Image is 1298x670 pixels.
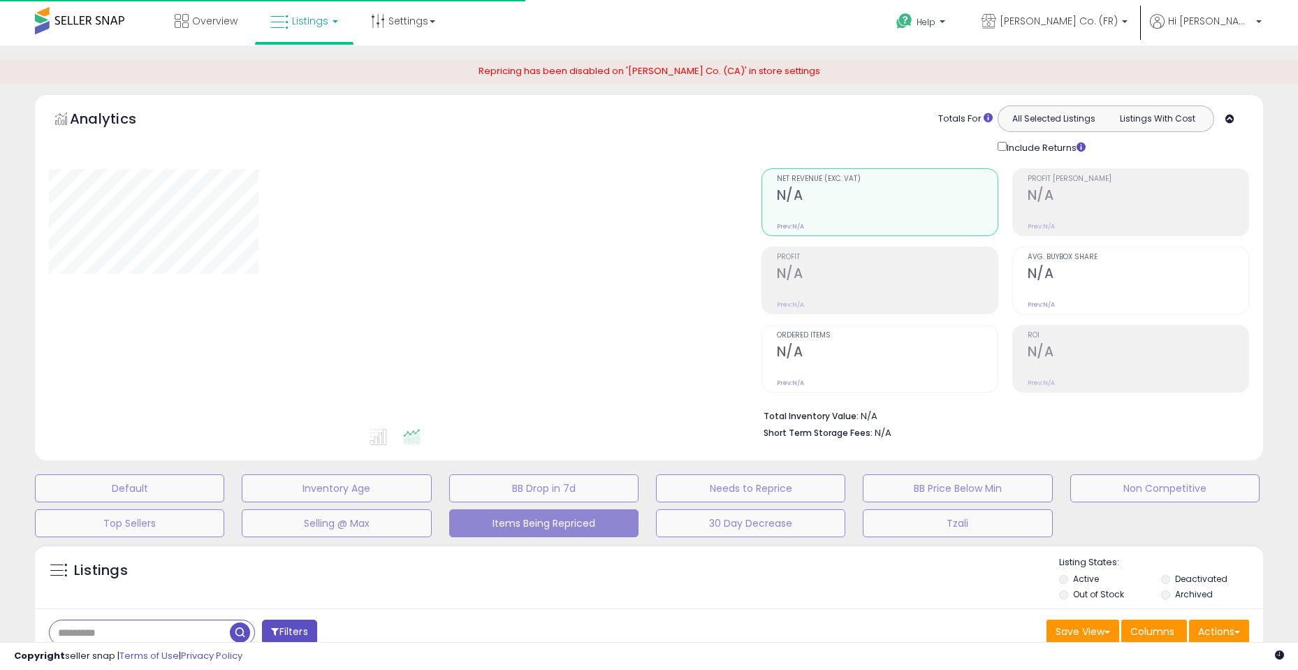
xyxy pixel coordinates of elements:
[1028,187,1248,206] h2: N/A
[764,427,873,439] b: Short Term Storage Fees:
[449,474,639,502] button: BB Drop in 7d
[1105,110,1209,128] button: Listings With Cost
[1028,254,1248,261] span: Avg. Buybox Share
[938,112,993,126] div: Totals For
[1028,344,1248,363] h2: N/A
[1028,175,1248,183] span: Profit [PERSON_NAME]
[863,474,1052,502] button: BB Price Below Min
[242,474,431,502] button: Inventory Age
[14,649,65,662] strong: Copyright
[777,344,998,363] h2: N/A
[1028,379,1055,387] small: Prev: N/A
[656,474,845,502] button: Needs to Reprice
[449,509,639,537] button: Items Being Repriced
[777,332,998,340] span: Ordered Items
[14,650,242,663] div: seller snap | |
[656,509,845,537] button: 30 Day Decrease
[1002,110,1106,128] button: All Selected Listings
[777,379,804,387] small: Prev: N/A
[863,509,1052,537] button: Tzali
[192,14,238,28] span: Overview
[35,509,224,537] button: Top Sellers
[70,109,163,132] h5: Analytics
[242,509,431,537] button: Selling @ Max
[1028,265,1248,284] h2: N/A
[292,14,328,28] span: Listings
[896,13,913,30] i: Get Help
[987,139,1102,155] div: Include Returns
[777,187,998,206] h2: N/A
[777,300,804,309] small: Prev: N/A
[777,265,998,284] h2: N/A
[1000,14,1118,28] span: [PERSON_NAME] Co. (FR)
[917,16,935,28] span: Help
[777,222,804,231] small: Prev: N/A
[1168,14,1252,28] span: Hi [PERSON_NAME]
[1028,332,1248,340] span: ROI
[479,64,820,78] span: Repricing has been disabled on '[PERSON_NAME] Co. (CA)' in store settings
[777,175,998,183] span: Net Revenue (Exc. VAT)
[885,2,959,45] a: Help
[764,407,1239,423] li: N/A
[1028,300,1055,309] small: Prev: N/A
[1150,14,1262,45] a: Hi [PERSON_NAME]
[875,426,891,439] span: N/A
[1070,474,1260,502] button: Non Competitive
[764,410,859,422] b: Total Inventory Value:
[777,254,998,261] span: Profit
[1028,222,1055,231] small: Prev: N/A
[35,474,224,502] button: Default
